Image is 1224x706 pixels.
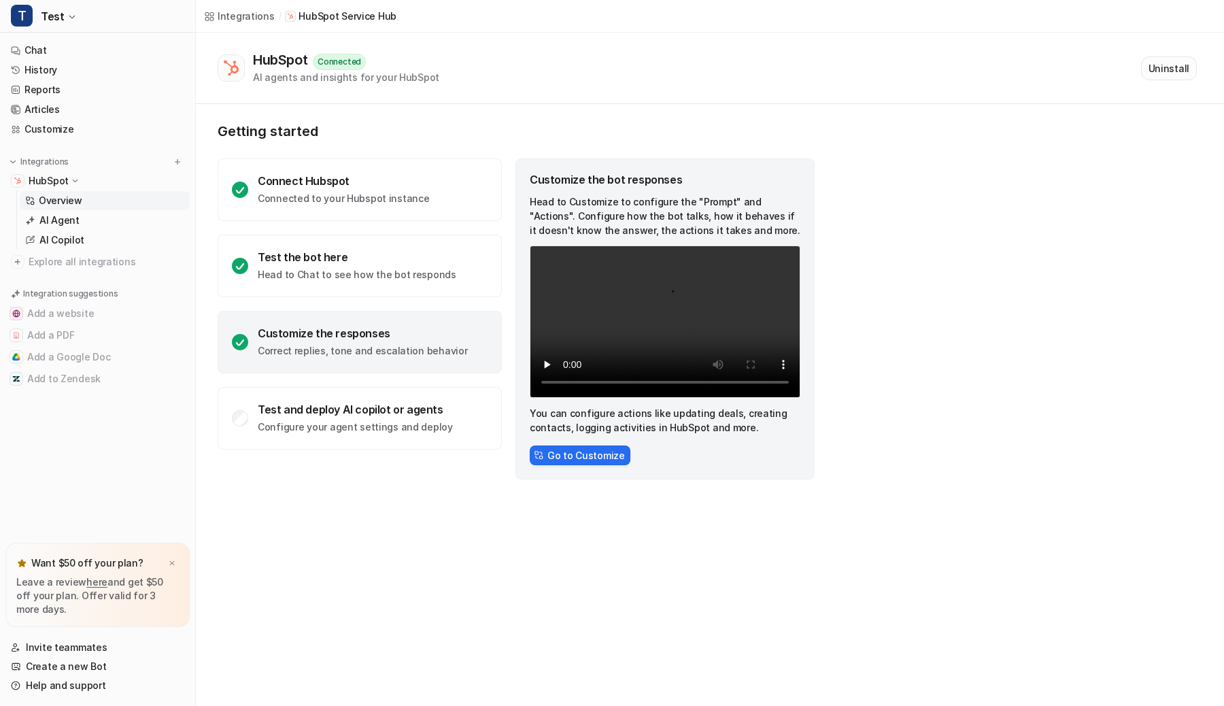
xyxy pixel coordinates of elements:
a: Create a new Bot [5,657,190,676]
div: Customize the responses [258,326,467,340]
img: HubSpot Service Hub [222,58,241,78]
div: Integrations [218,9,275,23]
p: Connected to your Hubspot instance [258,192,429,205]
button: Uninstall [1141,56,1197,80]
a: Integrations [204,9,275,23]
button: Add a Google DocAdd a Google Doc [5,346,190,368]
button: Integrations [5,155,73,169]
button: Add a websiteAdd a website [5,303,190,324]
p: Head to Chat to see how the bot responds [258,268,456,282]
a: Overview [20,191,190,210]
p: Integration suggestions [23,288,118,300]
img: Add a Google Doc [12,353,20,361]
div: Connect Hubspot [258,174,429,188]
a: Invite teammates [5,638,190,657]
div: Customize the bot responses [530,173,800,186]
p: Head to Customize to configure the "Prompt" and "Actions". Configure how the bot talks, how it be... [530,195,800,237]
p: HubSpot [29,174,69,188]
img: x [168,559,176,568]
p: Correct replies, tone and escalation behavior [258,344,467,358]
a: Chat [5,41,190,60]
div: Test and deploy AI copilot or agents [258,403,453,416]
div: Connected [313,54,366,70]
a: here [86,576,107,588]
img: Add a PDF [12,331,20,339]
a: AI Agent [20,211,190,230]
p: Getting started [218,123,816,139]
span: / [279,10,282,22]
img: Add a website [12,309,20,318]
p: Configure your agent settings and deploy [258,420,453,434]
a: Articles [5,100,190,119]
a: Help and support [5,676,190,695]
img: star [16,558,27,569]
a: AI Copilot [20,231,190,250]
img: explore all integrations [11,255,24,269]
p: Integrations [20,156,69,167]
img: HubSpot Service Hub icon [287,13,294,20]
span: Test [41,7,64,26]
span: Explore all integrations [29,251,184,273]
a: History [5,61,190,80]
p: Leave a review and get $50 off your plan. Offer valid for 3 more days. [16,575,179,616]
img: HubSpot [14,177,22,185]
p: Want $50 off your plan? [31,556,143,570]
video: Your browser does not support the video tag. [530,246,800,398]
a: Explore all integrations [5,252,190,271]
button: Add to ZendeskAdd to Zendesk [5,368,190,390]
button: Go to Customize [530,446,630,465]
a: HubSpot Service Hub iconHubSpot Service Hub [285,10,396,23]
p: AI Copilot [39,233,84,247]
p: Overview [39,194,82,207]
span: T [11,5,33,27]
p: AI Agent [39,214,80,227]
img: expand menu [8,157,18,167]
img: menu_add.svg [173,157,182,167]
p: HubSpot Service Hub [299,10,396,23]
p: You can configure actions like updating deals, creating contacts, logging activities in HubSpot a... [530,406,800,435]
div: HubSpot [253,52,313,68]
button: Add a PDFAdd a PDF [5,324,190,346]
div: Test the bot here [258,250,456,264]
img: Add to Zendesk [12,375,20,383]
a: Customize [5,120,190,139]
img: CustomizeIcon [534,450,543,460]
a: Reports [5,80,190,99]
div: AI agents and insights for your HubSpot [253,70,439,84]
